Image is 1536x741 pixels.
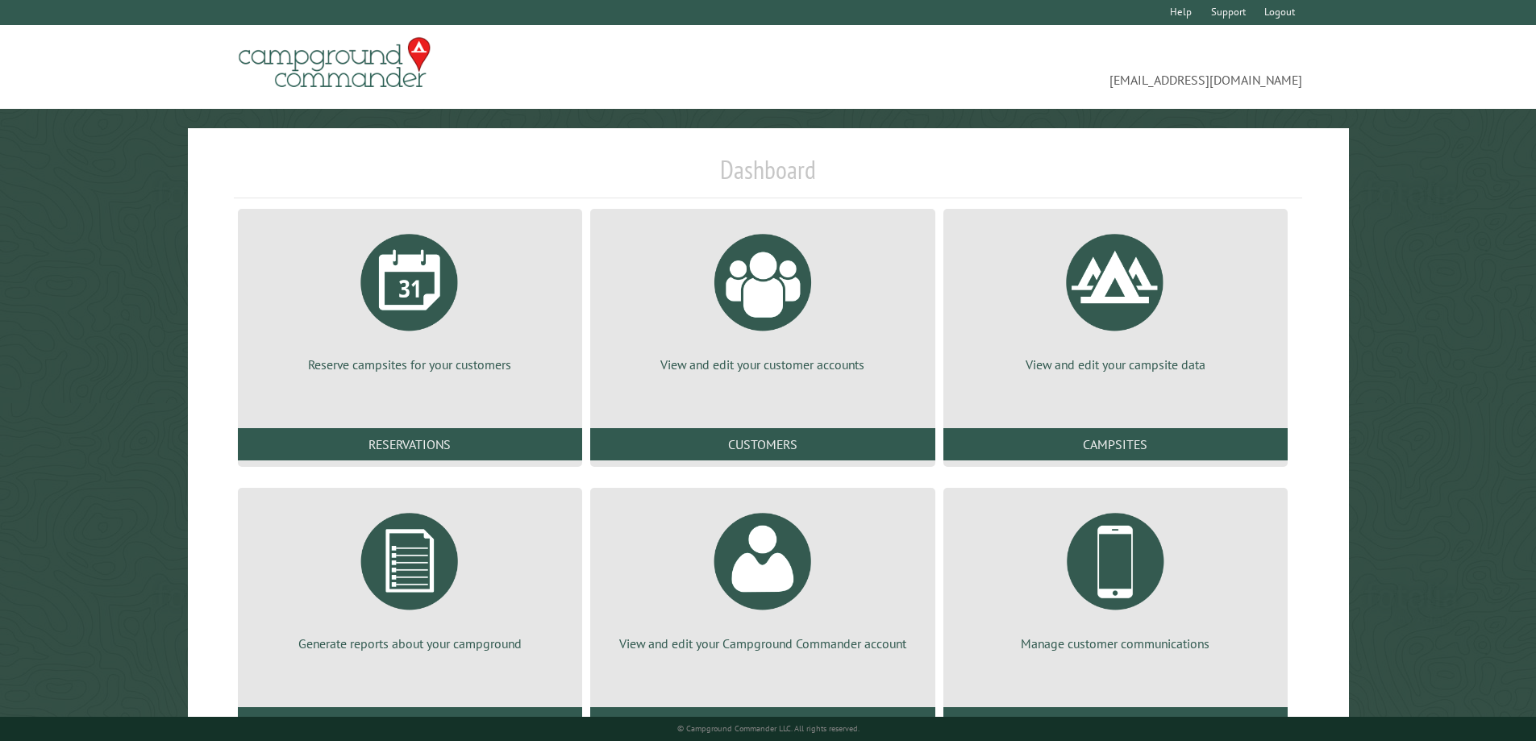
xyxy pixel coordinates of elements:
[963,501,1268,652] a: Manage customer communications
[610,356,915,373] p: View and edit your customer accounts
[257,356,563,373] p: Reserve campsites for your customers
[238,428,582,460] a: Reservations
[234,31,435,94] img: Campground Commander
[943,707,1288,739] a: Communications
[768,44,1303,90] span: [EMAIL_ADDRESS][DOMAIN_NAME]
[943,428,1288,460] a: Campsites
[610,501,915,652] a: View and edit your Campground Commander account
[590,428,935,460] a: Customers
[610,222,915,373] a: View and edit your customer accounts
[610,635,915,652] p: View and edit your Campground Commander account
[963,356,1268,373] p: View and edit your campsite data
[677,723,860,734] small: © Campground Commander LLC. All rights reserved.
[963,222,1268,373] a: View and edit your campsite data
[257,635,563,652] p: Generate reports about your campground
[590,707,935,739] a: Account
[257,501,563,652] a: Generate reports about your campground
[257,222,563,373] a: Reserve campsites for your customers
[963,635,1268,652] p: Manage customer communications
[234,154,1303,198] h1: Dashboard
[238,707,582,739] a: Reports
